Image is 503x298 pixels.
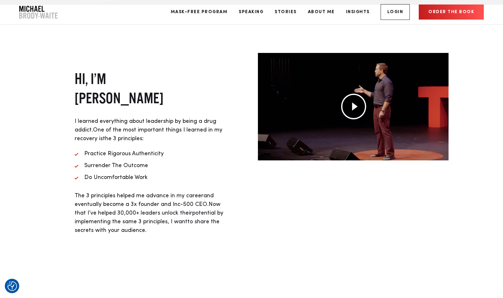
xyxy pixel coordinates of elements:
[84,163,148,168] span: Surrender The Outcome
[75,193,203,199] span: The 3 principles helped me advance in my career
[103,136,144,141] span: the 3 principles:
[341,94,366,119] img: Play Video
[122,8,241,21] input: Fields
[7,281,17,291] img: Revisit consent button
[381,4,410,20] a: Login
[19,6,58,19] img: Company Logo
[75,127,222,141] span: One of the most important things I learned in my recovery is
[19,6,58,19] a: Company Logo Company Logo
[122,26,152,32] span: Phone number
[75,69,225,107] h2: HI, I’M [PERSON_NAME]
[75,118,216,133] span: I learned everything about leadership by being a drug addict.
[84,175,148,180] span: Do Uncomfortable Work
[84,151,164,157] span: Practice Rigorous Authenticity
[419,4,484,20] a: Order the book
[7,281,17,291] button: Consent Preferences
[122,34,241,47] input: 615-555-1234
